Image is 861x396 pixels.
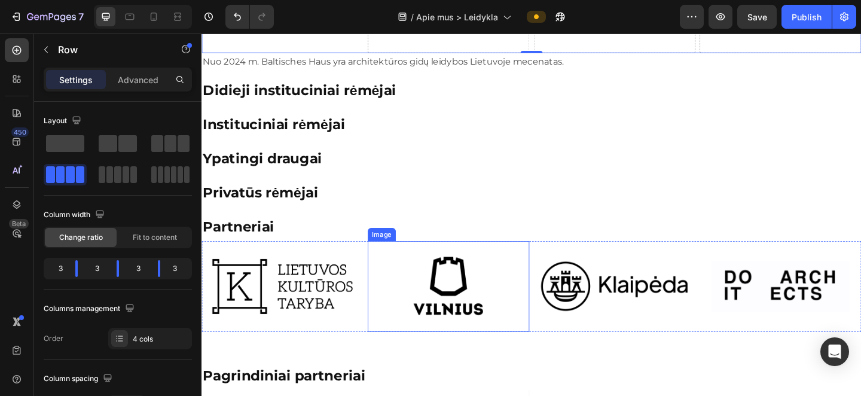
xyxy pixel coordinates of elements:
p: ⁠⁠⁠⁠⁠⁠⁠ [1,202,716,219]
img: gempages_550184124753642573-046c8dd4-7a54-457c-97e1-4eee7f691ba3.png [181,226,356,324]
p: 7 [78,10,84,24]
span: Apie mus > Leidykla [416,11,498,23]
img: gempages_550184124753642573-c7486ae4-d85b-4783-9f1a-74993ddce89d.png [542,226,717,324]
div: Column width [44,207,107,223]
span: Save [747,12,767,22]
button: Save [737,5,777,29]
button: 7 [5,5,89,29]
span: Pagrindiniai partneriai [1,363,178,381]
div: 3 [129,260,148,277]
span: Instituciniai rėmėjai [1,90,156,108]
p: Nuo 2024 m. Baltisches Haus yra architektūros gidų leidybos Lietuvoje mecenatas. [1,23,716,40]
div: Columns management [44,301,137,317]
div: Publish [792,11,822,23]
div: Beta [9,219,29,229]
div: Order [44,333,63,344]
img: gempages_550184124753642573-5d859b30-77d1-4e4c-89b3-589623575633.png [361,226,537,324]
div: Undo/Redo [225,5,274,29]
div: 3 [87,260,107,277]
div: Column spacing [44,371,115,387]
p: ⁠⁠⁠⁠⁠⁠⁠ [1,91,716,108]
span: Ypatingi draugai [1,127,131,145]
p: Advanced [118,74,158,86]
p: ⁠⁠⁠⁠⁠⁠⁠ [1,54,716,71]
div: 3 [170,260,190,277]
div: Layout [44,113,84,129]
p: ⁠⁠⁠⁠⁠⁠⁠ [1,128,716,145]
p: Row [58,42,160,57]
span: Privatūs rėmėjai [1,164,127,182]
p: Settings [59,74,93,86]
p: ⁠⁠⁠⁠⁠⁠⁠ [1,165,716,182]
button: Publish [781,5,832,29]
div: 3 [46,260,66,277]
span: / [411,11,414,23]
div: Open Intercom Messenger [820,337,849,366]
div: 4 cols [133,334,189,345]
div: Image [183,214,209,224]
span: Change ratio [59,232,103,243]
span: Partneriai [1,201,79,219]
div: 450 [11,127,29,137]
span: Fit to content [133,232,177,243]
span: Didieji instituciniai rėmėjai [1,53,212,71]
iframe: Design area [201,33,861,396]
